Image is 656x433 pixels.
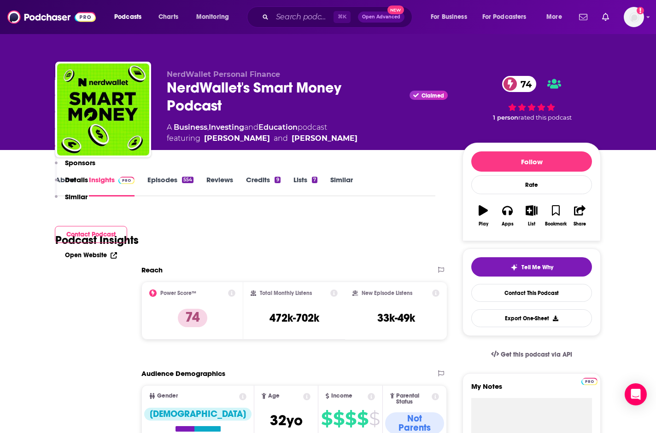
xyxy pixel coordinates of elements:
[178,309,207,327] p: 74
[55,192,88,209] button: Similar
[471,284,592,302] a: Contact This Podcast
[463,70,601,127] div: 74 1 personrated this podcast
[272,10,334,24] input: Search podcasts, credits, & more...
[152,10,184,24] a: Charts
[544,199,568,232] button: Bookmark
[55,175,88,192] button: Details
[471,382,592,398] label: My Notes
[108,10,153,24] button: open menu
[269,311,319,325] h3: 472k-702k
[321,411,332,426] span: $
[520,199,544,232] button: List
[624,7,644,27] img: User Profile
[196,11,229,23] span: Monitoring
[502,221,514,227] div: Apps
[167,122,357,144] div: A podcast
[625,383,647,405] div: Open Intercom Messenger
[7,8,96,26] img: Podchaser - Follow, Share and Rate Podcasts
[511,76,536,92] span: 74
[268,393,280,399] span: Age
[57,64,149,156] img: NerdWallet's Smart Money Podcast
[518,114,572,121] span: rated this podcast
[575,9,591,25] a: Show notifications dropdown
[422,93,444,98] span: Claimed
[244,123,258,132] span: and
[65,192,88,201] p: Similar
[274,133,288,144] span: and
[521,264,553,271] span: Tell Me Why
[396,393,430,405] span: Parental Status
[501,351,572,358] span: Get this podcast via API
[141,266,163,274] h2: Reach
[141,369,225,378] h2: Audience Demographics
[144,408,252,421] div: [DEMOGRAPHIC_DATA]
[357,411,368,426] span: $
[293,175,317,196] a: Lists7
[624,7,644,27] button: Show profile menu
[484,343,580,366] a: Get this podcast via API
[528,221,535,227] div: List
[502,76,536,92] a: 74
[362,290,412,296] h2: New Episode Listens
[65,175,88,184] p: Details
[493,114,518,121] span: 1 person
[362,15,400,19] span: Open Advanced
[158,11,178,23] span: Charts
[275,177,280,183] div: 9
[114,11,141,23] span: Podcasts
[174,123,207,132] a: Business
[209,123,244,132] a: Investing
[256,6,421,28] div: Search podcasts, credits, & more...
[471,175,592,194] div: Rate
[292,133,357,144] a: [PERSON_NAME]
[190,10,241,24] button: open menu
[182,177,193,183] div: 554
[207,123,209,132] span: ,
[260,290,312,296] h2: Total Monthly Listens
[160,290,196,296] h2: Power Score™
[495,199,519,232] button: Apps
[624,7,644,27] span: Logged in as evankrask
[345,411,356,426] span: $
[334,11,351,23] span: ⌘ K
[581,378,597,385] img: Podchaser Pro
[377,311,415,325] h3: 33k-49k
[545,221,567,227] div: Bookmark
[206,175,233,196] a: Reviews
[479,221,488,227] div: Play
[431,11,467,23] span: For Business
[476,10,540,24] button: open menu
[312,177,317,183] div: 7
[331,393,352,399] span: Income
[65,251,117,259] a: Open Website
[369,411,380,426] span: $
[330,175,353,196] a: Similar
[204,133,270,144] a: [PERSON_NAME]
[581,376,597,385] a: Pro website
[147,175,193,196] a: Episodes554
[471,151,592,172] button: Follow
[471,199,495,232] button: Play
[333,411,344,426] span: $
[546,11,562,23] span: More
[482,11,527,23] span: For Podcasters
[540,10,574,24] button: open menu
[258,123,298,132] a: Education
[471,257,592,277] button: tell me why sparkleTell Me Why
[424,10,479,24] button: open menu
[358,12,404,23] button: Open AdvancedNew
[157,393,178,399] span: Gender
[510,264,518,271] img: tell me why sparkle
[246,175,280,196] a: Credits9
[568,199,592,232] button: Share
[167,70,280,79] span: NerdWallet Personal Finance
[387,6,404,14] span: New
[167,133,357,144] span: featuring
[55,226,127,243] button: Contact Podcast
[471,309,592,327] button: Export One-Sheet
[637,7,644,14] svg: Add a profile image
[598,9,613,25] a: Show notifications dropdown
[574,221,586,227] div: Share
